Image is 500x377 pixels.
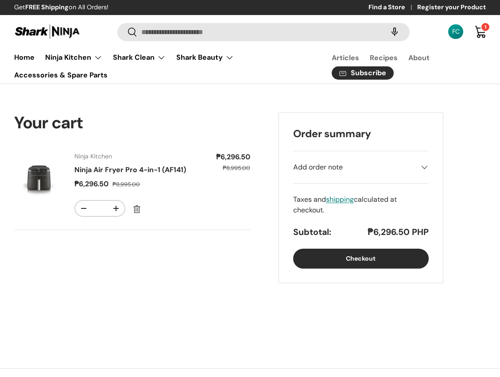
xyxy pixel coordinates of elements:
[129,201,145,217] a: Remove
[14,23,81,40] img: Shark Ninja Philippines
[14,112,250,134] h1: Your cart
[14,66,108,84] a: Accessories & Spare Parts
[112,181,140,188] s: ₱8,995.00
[113,49,166,66] a: Shark Clean
[351,69,386,77] span: Subscribe
[25,3,69,11] strong: FREE Shipping
[380,22,409,42] speech-search-button: Search by voice
[293,226,331,238] h3: Subtotal:
[40,49,108,66] summary: Ninja Kitchen
[332,66,394,80] a: Subscribe
[171,49,239,66] summary: Shark Beauty
[326,195,354,204] a: shipping
[451,27,461,36] div: FC
[293,249,429,269] button: Checkout
[223,164,250,172] s: ₱8,995.00
[74,165,186,174] a: Ninja Air Fryer Pro 4-in-1 (AF141)
[293,127,429,140] h2: Order summary
[45,49,102,66] a: Ninja Kitchen
[293,151,429,183] summary: Add order note
[14,3,109,12] p: Get on All Orders!
[310,49,486,84] nav: Secondary
[484,24,486,30] span: 1
[108,49,171,66] summary: Shark Clean
[293,162,343,173] span: Add order note
[293,194,429,215] div: Taxes and calculated at checkout.
[74,152,196,161] div: Ninja Kitchen
[14,152,64,201] img: https://sharkninja.com.ph/products/ninja-air-fryer-pro-4-in-1-af141
[446,22,465,42] a: FC
[14,49,310,84] nav: Primary
[176,49,234,66] a: Shark Beauty
[74,179,111,188] dd: ₱6,296.50
[368,3,417,12] a: Find a Store
[408,49,430,66] a: About
[92,201,108,216] input: Quantity
[332,49,359,66] a: Articles
[417,3,486,12] a: Register your Product
[206,152,250,162] dd: ₱6,296.50
[370,49,398,66] a: Recipes
[368,226,429,238] p: ₱6,296.50 PHP
[14,49,35,66] a: Home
